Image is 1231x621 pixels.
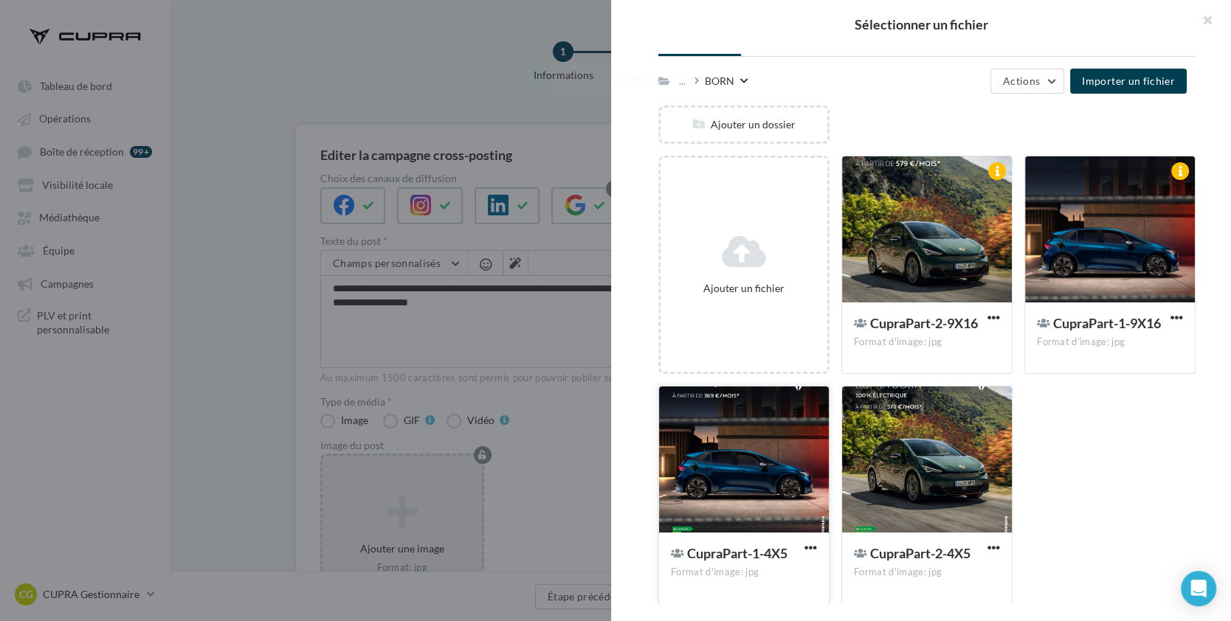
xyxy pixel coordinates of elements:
[1037,336,1183,349] div: Format d'image: jpg
[870,545,970,561] span: CupraPart-2-4X5
[661,117,827,131] div: Ajouter un dossier
[1181,571,1216,606] div: Open Intercom Messenger
[635,18,1207,31] h2: Sélectionner un fichier
[870,315,978,331] span: CupraPart-2-9X16
[1053,315,1161,331] span: CupraPart-1-9X16
[854,336,1000,349] div: Format d'image: jpg
[990,69,1064,94] button: Actions
[671,566,817,579] div: Format d'image: jpg
[515,62,716,96] div: 4 fichiers ajoutés avec succès
[705,74,734,88] div: BORN
[1070,69,1187,94] button: Importer un fichier
[1082,74,1175,87] span: Importer un fichier
[666,281,821,295] div: Ajouter un fichier
[1003,74,1040,87] span: Actions
[854,566,1000,579] div: Format d'image: jpg
[687,545,787,561] span: CupraPart-1-4X5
